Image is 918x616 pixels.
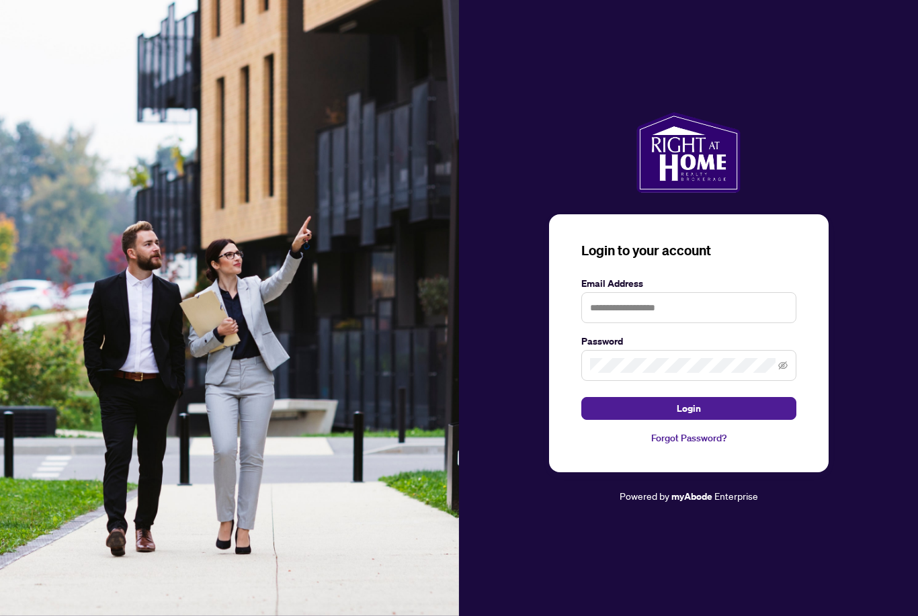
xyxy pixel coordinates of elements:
[636,112,741,193] img: ma-logo
[581,431,796,445] a: Forgot Password?
[778,361,788,370] span: eye-invisible
[671,489,712,504] a: myAbode
[581,276,796,291] label: Email Address
[677,398,701,419] span: Login
[714,490,758,502] span: Enterprise
[581,397,796,420] button: Login
[581,241,796,260] h3: Login to your account
[620,490,669,502] span: Powered by
[581,334,796,349] label: Password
